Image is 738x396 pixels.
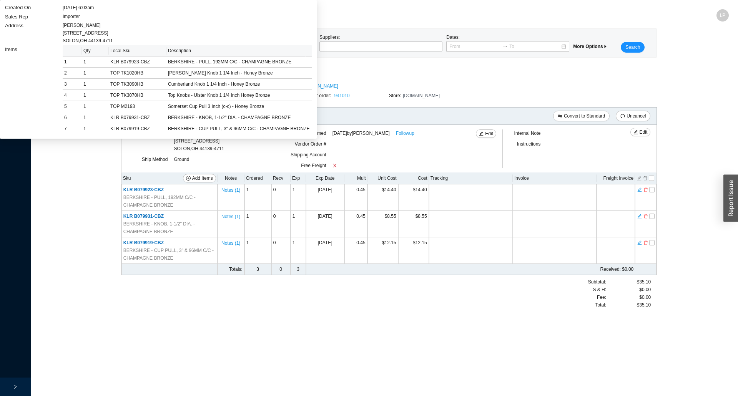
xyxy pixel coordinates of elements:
span: send [132,114,137,119]
a: download [288,71,294,78]
span: download [288,71,294,77]
td: 1 [244,184,271,211]
span: BERKSHIRE - CUP PULL, 3" & 96MM C/C - CHAMPAGNE BRONZE [123,247,216,262]
button: edit [637,175,642,180]
span: Fee : [597,293,606,301]
div: [PERSON_NAME] [STREET_ADDRESS] SOLON , OH 44139-4711 [174,129,224,152]
button: printerPrint [161,111,186,121]
button: plus-circleAdd Items [183,174,216,182]
th: Recv [271,172,291,184]
td: $12.15 [367,237,398,264]
span: to [502,44,508,49]
span: Received: [600,267,621,272]
input: From [449,43,501,50]
td: $0.00 [344,264,635,275]
span: Notes ( 1 ) [221,186,240,194]
span: Search [625,43,640,51]
td: 0 [271,211,291,237]
span: Store: [389,93,403,98]
span: close [332,163,337,168]
td: 3 [291,264,306,275]
button: undoUncancel [616,111,650,121]
button: delete [643,213,648,218]
span: edit [637,214,642,219]
th: Invoice [513,172,597,184]
span: plus-circle [186,176,191,181]
span: right [13,384,18,389]
span: edit [637,240,642,245]
td: $8.55 [367,211,398,237]
span: BERKSHIRE - KNOB, 1-1/2" DIA. - CHAMPAGNE BRONZE [123,220,216,235]
span: Ship To [153,131,168,136]
span: / [257,82,258,90]
span: edit [266,131,270,137]
span: delete [643,214,648,219]
h2: Dropship PO # 988686 [120,67,269,80]
th: Freight Invoice [597,172,635,184]
span: Edit [640,128,648,136]
button: Search [621,42,645,53]
td: 0.45 [344,211,367,237]
th: Cost [398,172,429,184]
span: Free Freight [301,163,326,168]
td: [DATE] [306,184,344,211]
span: LP [720,9,726,22]
th: Exp [291,172,306,184]
th: Ordered [244,172,271,184]
a: 941010 [334,93,350,98]
span: swap [558,114,562,119]
td: 0 [271,237,291,264]
span: delete [643,187,648,192]
span: Ground [174,157,189,162]
button: Email history (1) [218,111,252,121]
input: To [509,43,561,50]
span: Notes ( 1 ) [192,112,211,120]
span: Print [171,112,181,120]
button: Notes (1) [221,212,241,218]
span: Totals: [229,267,243,272]
button: swapConvert to Standard [553,111,610,121]
td: 1 [291,184,306,211]
span: edit [479,131,484,137]
button: editEdit [263,129,283,138]
div: $35.10 [606,278,651,286]
span: BELWITH PRODUCTS, LLC. [121,80,211,92]
button: editEdit [476,129,496,138]
span: file-pdf [276,71,282,77]
a: file-pdf [276,71,282,78]
button: delete [643,239,648,245]
span: S & H: [593,286,606,293]
button: edit [637,239,642,245]
button: edit [637,213,642,218]
td: [DATE] [306,211,344,237]
span: Date: [121,93,134,98]
td: [DATE] [306,237,344,264]
span: [DATE] 8:48am [133,93,165,98]
span: KLR B079931-CBZ [123,214,164,219]
span: edit [637,187,642,192]
span: Uncancel [627,112,646,120]
span: Ship Method [142,157,168,162]
button: Notes (1) [221,239,241,244]
button: delete [643,175,648,180]
span: Confirmed [305,131,326,136]
span: Instructions [517,141,540,147]
td: $14.40 [398,184,429,211]
span: Edit [485,130,493,138]
td: 0.45 [344,184,367,211]
th: Mult [344,172,367,184]
div: Dates: [444,33,571,53]
span: Edit [272,130,280,138]
span: undo [620,114,625,119]
th: Exp Date [306,172,344,184]
td: $8.55 [398,211,429,237]
div: $0.00 [606,286,651,293]
span: KLR B079919-CBZ [123,240,164,245]
td: $14.40 [367,184,398,211]
a: Followup [396,129,414,137]
td: 0 [271,184,291,211]
span: printer [165,114,170,119]
span: swap-right [502,44,508,49]
button: Notes (1) [221,186,241,191]
span: caret-right [603,44,608,49]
